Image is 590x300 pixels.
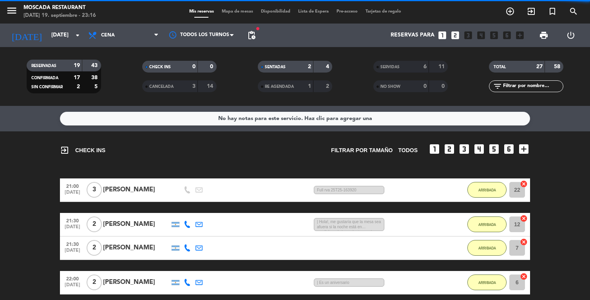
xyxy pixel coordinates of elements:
[463,30,473,40] i: looks_3
[103,185,170,195] div: [PERSON_NAME]
[467,275,507,290] button: ARRIBADA
[308,64,311,69] strong: 2
[74,75,80,80] strong: 17
[31,85,63,89] span: SIN CONFIRMAR
[24,4,96,12] div: Moscada Restaurant
[185,9,218,14] span: Mis reservas
[423,84,427,89] strong: 0
[520,273,528,280] i: cancel
[539,31,548,40] span: print
[308,84,311,89] strong: 1
[91,75,99,80] strong: 38
[74,63,80,68] strong: 19
[218,9,257,14] span: Mapa de mesas
[326,64,331,69] strong: 4
[437,30,447,40] i: looks_one
[255,26,260,31] span: fiber_manual_record
[218,114,372,123] div: No hay notas para este servicio. Haz clic para agregar una
[443,143,456,155] i: looks_two
[103,243,170,253] div: [PERSON_NAME]
[467,240,507,256] button: ARRIBADA
[63,239,82,248] span: 21:30
[438,64,446,69] strong: 11
[467,216,507,232] button: ARRIBADA
[478,280,496,285] span: ARRIBADA
[77,84,80,89] strong: 2
[101,33,115,38] span: Cena
[362,9,405,14] span: Tarjetas de regalo
[478,188,496,192] span: ARRIBADA
[489,30,499,40] i: looks_5
[63,274,82,283] span: 22:00
[192,64,195,69] strong: 0
[247,31,256,40] span: pending_actions
[326,84,331,89] strong: 2
[63,190,82,199] span: [DATE]
[518,143,530,155] i: add_box
[502,82,563,91] input: Filtrar por nombre...
[520,215,528,222] i: cancel
[294,9,333,14] span: Lista de Espera
[536,64,543,69] strong: 27
[442,84,446,89] strong: 0
[566,31,576,40] i: power_settings_new
[6,27,47,44] i: [DATE]
[333,9,362,14] span: Pre-acceso
[87,275,102,290] span: 2
[265,85,294,89] span: RE AGENDADA
[265,65,286,69] span: SENTADAS
[478,246,496,250] span: ARRIBADA
[473,143,485,155] i: looks_4
[478,222,496,227] span: ARRIBADA
[87,182,102,198] span: 3
[91,63,99,68] strong: 43
[493,82,502,91] i: filter_list
[505,7,515,16] i: add_circle_outline
[520,180,528,188] i: cancel
[63,248,82,257] span: [DATE]
[314,278,384,287] span: | Es un aniversario
[467,182,507,198] button: ARRIBADA
[314,218,384,231] span: | Hola!, me gustaría que la mesa sea afuera si la noche está en condiciones! si no adentro muchas...
[331,146,393,155] span: Filtrar por tamaño
[31,76,58,80] span: CONFIRMADA
[515,30,525,40] i: add_box
[314,186,384,194] span: Full rva 25T25-163920
[63,282,82,291] span: [DATE]
[554,64,562,69] strong: 58
[6,5,18,19] button: menu
[557,24,585,47] div: LOG OUT
[380,65,400,69] span: SERVIDAS
[6,5,18,16] i: menu
[63,181,82,190] span: 21:00
[488,143,500,155] i: looks_5
[450,30,460,40] i: looks_two
[520,238,528,246] i: cancel
[257,9,294,14] span: Disponibilidad
[103,277,170,287] div: [PERSON_NAME]
[398,146,418,155] span: TODOS
[423,64,427,69] strong: 6
[87,240,102,256] span: 2
[503,143,515,155] i: looks_6
[502,30,512,40] i: looks_6
[494,65,506,69] span: TOTAL
[63,216,82,225] span: 21:30
[87,216,102,232] span: 2
[192,84,195,89] strong: 3
[63,224,82,233] span: [DATE]
[391,32,434,38] span: Reservas para
[94,84,99,89] strong: 5
[428,143,441,155] i: looks_one
[60,145,69,155] i: exit_to_app
[103,219,170,229] div: [PERSON_NAME]
[73,31,82,40] i: arrow_drop_down
[476,30,486,40] i: looks_4
[380,85,400,89] span: NO SHOW
[458,143,471,155] i: looks_3
[548,7,557,16] i: turned_in_not
[527,7,536,16] i: exit_to_app
[24,12,96,20] div: [DATE] 19. septiembre - 23:16
[60,145,105,155] span: CHECK INS
[149,85,174,89] span: CANCELADA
